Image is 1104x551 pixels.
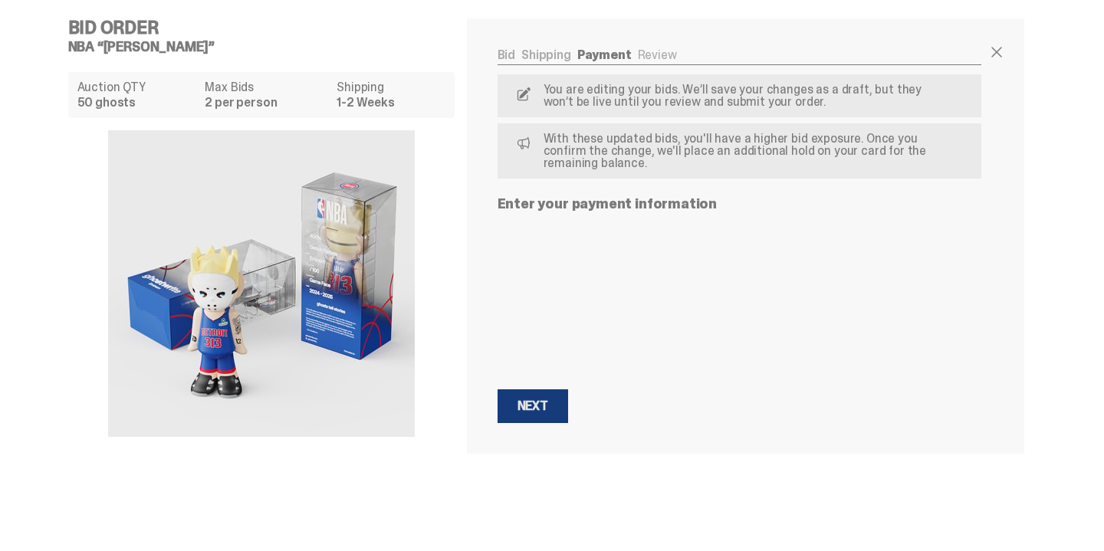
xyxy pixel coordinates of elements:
[498,389,568,423] button: Next
[577,47,632,63] a: Payment
[108,130,415,437] img: product image
[337,97,445,109] dd: 1-2 Weeks
[498,197,982,211] p: Enter your payment information
[68,40,467,54] h5: NBA “[PERSON_NAME]”
[77,97,196,109] dd: 50 ghosts
[205,97,327,109] dd: 2 per person
[537,133,942,169] p: With these updated bids, you'll have a higher bid exposure. Once you confirm the change, we'll pl...
[337,81,445,93] dt: Shipping
[517,400,548,412] div: Next
[68,18,467,37] h4: Bid Order
[537,84,935,108] p: You are editing your bids. We’ll save your changes as a draft, but they won’t be live until you r...
[498,47,516,63] a: Bid
[205,81,327,93] dt: Max Bids
[495,220,985,380] iframe: Secure payment input frame
[77,81,196,93] dt: Auction QTY
[521,47,571,63] a: Shipping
